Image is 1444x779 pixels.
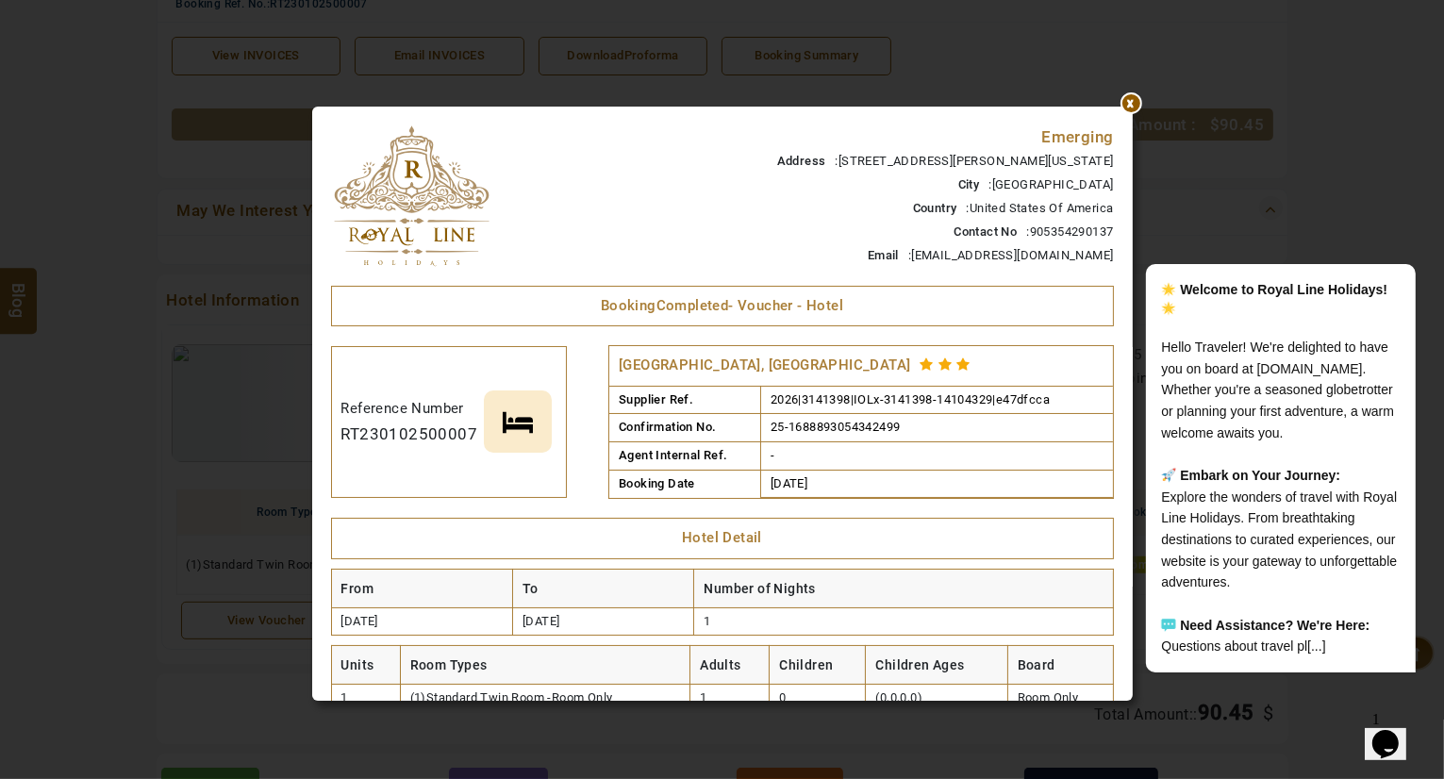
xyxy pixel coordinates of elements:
[770,646,866,685] th: Children
[523,614,559,628] span: [DATE]
[400,646,690,685] th: Room Types
[341,614,378,628] span: [DATE]
[1030,224,1114,239] span: 905354290137
[619,448,728,462] span: Agent Internal Ref.
[579,149,1113,173] li: :
[771,476,807,490] span: [DATE]
[503,407,533,438] img: bed.png
[944,224,1026,239] span: Contact No
[700,690,706,704] span: 1
[1018,690,1079,704] span: Room Only
[579,196,1113,220] li: :
[1041,127,1113,146] span: Emerging
[771,420,901,434] span: 25-1688893054342499
[768,154,836,168] span: Address
[838,154,1114,168] span: [STREET_ADDRESS][PERSON_NAME][US_STATE]
[331,569,512,607] th: From
[992,177,1114,191] span: [GEOGRAPHIC_DATA]
[694,569,1113,607] th: Number of Nights
[410,690,613,704] span: (1)Standard Twin Room -Room Only
[771,448,774,462] span: -
[1365,704,1425,760] iframe: chat widget
[341,400,464,417] span: Reference Number
[331,286,1114,326] td: Booking - Voucher - Hotel
[911,248,1113,262] span: [EMAIL_ADDRESS][DOMAIN_NAME]
[619,356,910,373] span: [GEOGRAPHIC_DATA], [GEOGRAPHIC_DATA]
[779,690,786,704] span: 0
[682,529,762,546] span: Hotel Detail
[656,297,729,314] span: Completed
[331,685,400,713] td: 1
[875,690,922,704] span: (0,0,0,0)
[609,386,760,414] td: Supplier Ref.
[866,646,1007,685] th: Children Ages
[858,248,908,262] span: Email
[704,614,710,628] span: 1
[1086,73,1425,694] iframe: chat widget
[904,201,967,215] span: Country
[579,243,1113,267] li: :
[579,220,1113,243] li: :
[970,201,1114,215] span: United States Of America
[609,414,760,442] td: Confirmation No.
[1007,646,1113,685] th: Board
[331,125,492,267] img: logo
[331,646,400,685] th: Units
[609,470,760,498] td: Booking Date
[579,173,1113,196] li: :
[690,646,770,685] th: Adults
[949,177,989,191] span: City
[341,424,478,443] span: RT230102500007
[512,569,693,607] th: To
[771,392,1050,406] span: 2026|3141398|IOLx-3141398-14104329|e47dfcca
